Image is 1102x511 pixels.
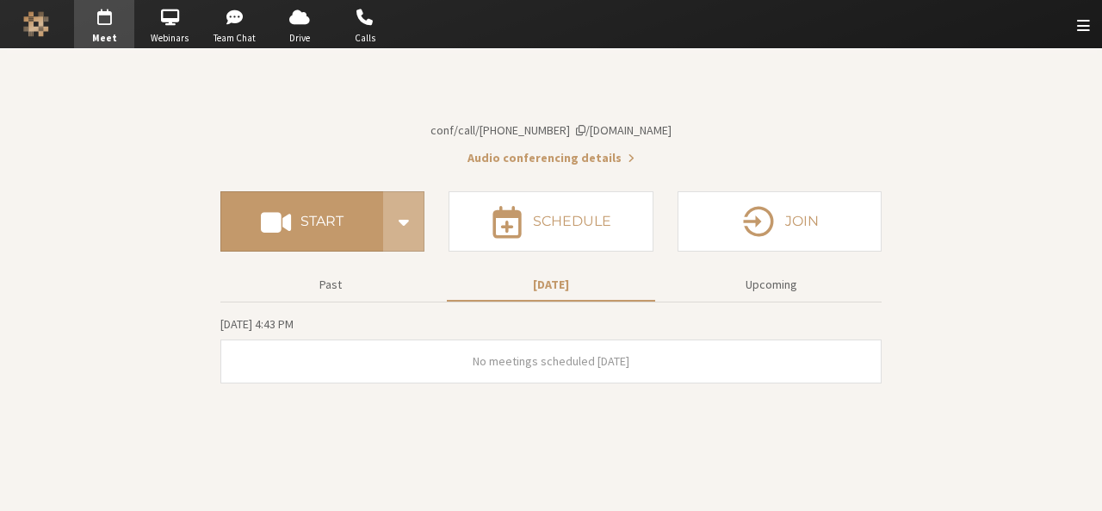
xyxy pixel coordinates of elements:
[430,122,672,138] span: Copy my meeting room link
[220,191,383,252] button: Start
[667,270,876,300] button: Upcoming
[269,31,330,46] span: Drive
[300,215,344,228] h4: Start
[430,122,672,140] button: Copy my meeting room linkCopy my meeting room link
[678,191,882,252] button: Join
[383,191,424,252] div: Start conference options
[220,79,882,167] section: Account details
[220,316,294,332] span: [DATE] 4:43 PM
[205,31,265,46] span: Team Chat
[23,11,49,37] img: Iotum
[335,31,395,46] span: Calls
[447,270,655,300] button: [DATE]
[449,191,653,252] button: Schedule
[226,270,435,300] button: Past
[533,215,611,228] h4: Schedule
[473,353,629,369] span: No meetings scheduled [DATE]
[467,149,635,167] button: Audio conferencing details
[74,31,134,46] span: Meet
[220,315,882,383] section: Today's Meetings
[785,215,819,228] h4: Join
[139,31,200,46] span: Webinars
